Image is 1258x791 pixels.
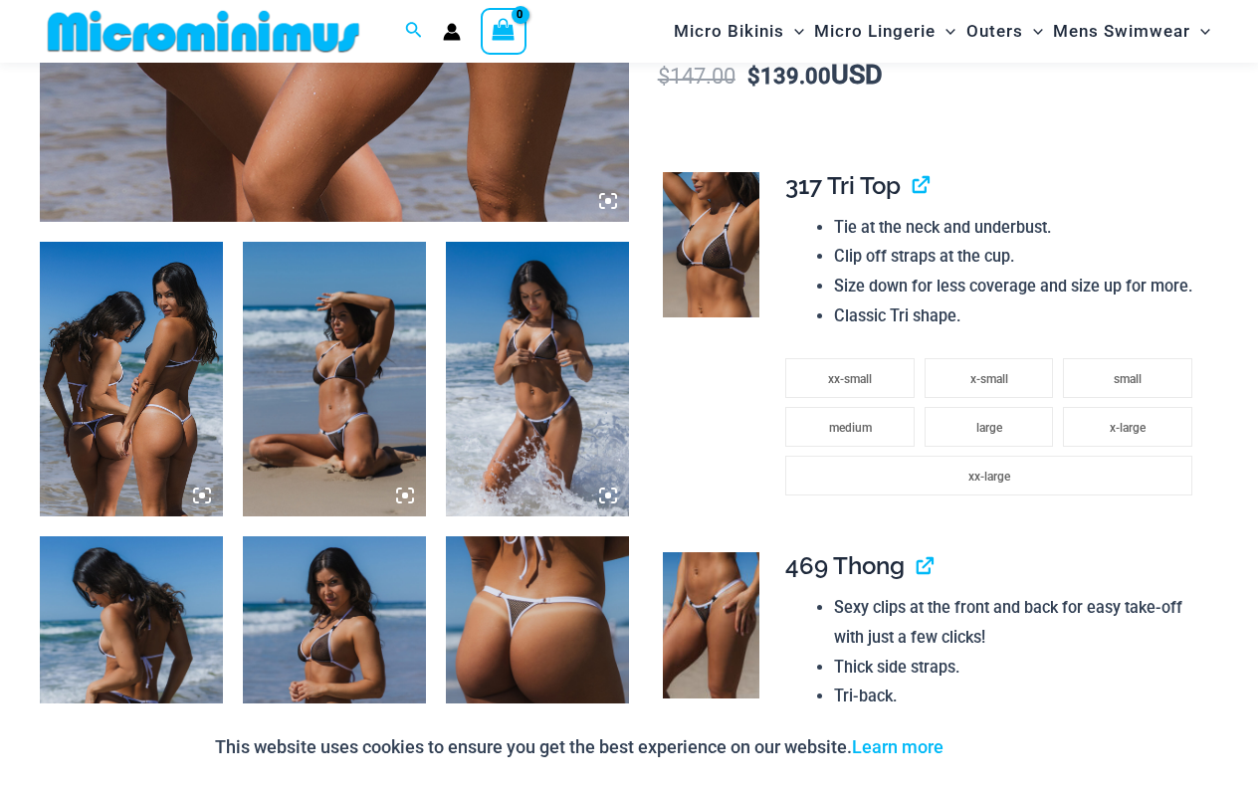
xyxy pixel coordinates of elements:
[834,682,1202,711] li: Tri-back.
[1063,407,1191,447] li: x-large
[40,242,223,516] img: Top Bum Pack b
[925,358,1053,398] li: x-small
[481,8,526,54] a: View Shopping Cart, empty
[243,242,426,516] img: Tradewinds Ink and Ivory 317 Tri Top 469 Thong
[653,61,1218,92] p: USD
[834,301,1202,331] li: Classic Tri shape.
[1190,6,1210,57] span: Menu Toggle
[747,64,831,89] bdi: 139.00
[809,6,960,57] a: Micro LingerieMenu ToggleMenu Toggle
[1063,358,1191,398] li: small
[814,6,936,57] span: Micro Lingerie
[443,23,461,41] a: Account icon link
[784,6,804,57] span: Menu Toggle
[958,723,1043,771] button: Accept
[1114,372,1142,386] span: small
[663,552,759,697] img: Tradewinds Ink and Ivory 469 Thong
[785,358,914,398] li: xx-small
[669,6,809,57] a: Micro BikinisMenu ToggleMenu Toggle
[1023,6,1043,57] span: Menu Toggle
[666,3,1218,60] nav: Site Navigation
[405,19,423,44] a: Search icon link
[966,6,1023,57] span: Outers
[834,242,1202,272] li: Clip off straps at the cup.
[747,64,760,89] span: $
[834,653,1202,683] li: Thick side straps.
[215,732,943,762] p: This website uses cookies to ensure you get the best experience on our website.
[658,64,735,89] bdi: 147.00
[828,372,872,386] span: xx-small
[785,407,914,447] li: medium
[658,64,670,89] span: $
[674,6,784,57] span: Micro Bikinis
[968,470,1010,484] span: xx-large
[970,372,1008,386] span: x-small
[785,171,901,200] span: 317 Tri Top
[976,421,1002,435] span: large
[785,456,1191,495] li: xx-large
[834,272,1202,301] li: Size down for less coverage and size up for more.
[834,213,1202,243] li: Tie at the neck and underbust.
[925,407,1053,447] li: large
[785,551,905,580] span: 469 Thong
[829,421,872,435] span: medium
[446,242,629,516] img: Tradewinds Ink and Ivory 317 Tri Top 469 Thong
[40,9,367,54] img: MM SHOP LOGO FLAT
[1048,6,1215,57] a: Mens SwimwearMenu ToggleMenu Toggle
[936,6,955,57] span: Menu Toggle
[1110,421,1146,435] span: x-large
[1053,6,1190,57] span: Mens Swimwear
[834,593,1202,652] li: Sexy clips at the front and back for easy take-off with just a few clicks!
[852,736,943,757] a: Learn more
[961,6,1048,57] a: OutersMenu ToggleMenu Toggle
[663,172,759,317] img: Tradewinds Ink and Ivory 317 Tri Top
